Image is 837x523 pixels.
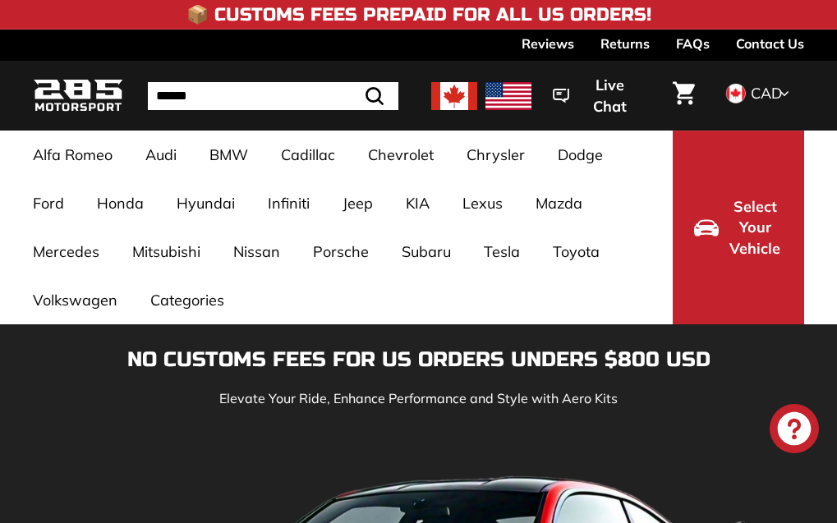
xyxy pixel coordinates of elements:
a: Mercedes [16,227,116,276]
span: Select Your Vehicle [727,196,783,259]
p: Elevate Your Ride, Enhance Performance and Style with Aero Kits [33,388,804,408]
h1: NO CUSTOMS FEES FOR US ORDERS UNDERS $800 USD [33,349,804,372]
a: BMW [193,131,264,179]
a: Dodge [541,131,619,179]
a: Mitsubishi [116,227,217,276]
a: Tesla [467,227,536,276]
img: Logo_285_Motorsport_areodynamics_components [33,76,123,115]
a: Mazda [519,179,599,227]
button: Select Your Vehicle [673,131,804,324]
a: Categories [134,276,241,324]
a: Contact Us [736,30,804,57]
a: Ford [16,179,80,227]
a: FAQs [676,30,710,57]
a: Subaru [385,227,467,276]
a: Audi [129,131,193,179]
a: Honda [80,179,160,227]
a: Volkswagen [16,276,134,324]
a: Reviews [522,30,574,57]
a: Alfa Romeo [16,131,129,179]
a: Porsche [297,227,385,276]
span: Live Chat [577,75,642,117]
a: Chevrolet [352,131,450,179]
a: Lexus [446,179,519,227]
a: Infiniti [251,179,326,227]
a: Cart [663,68,705,124]
a: KIA [389,179,446,227]
h4: 📦 Customs Fees Prepaid for All US Orders! [186,5,651,25]
input: Search [148,82,398,110]
inbox-online-store-chat: Shopify online store chat [765,404,824,457]
a: Cadillac [264,131,352,179]
a: Returns [600,30,650,57]
a: Nissan [217,227,297,276]
span: CAD [751,84,782,103]
button: Live Chat [531,65,663,126]
a: Toyota [536,227,616,276]
a: Jeep [326,179,389,227]
a: Chrysler [450,131,541,179]
a: Hyundai [160,179,251,227]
